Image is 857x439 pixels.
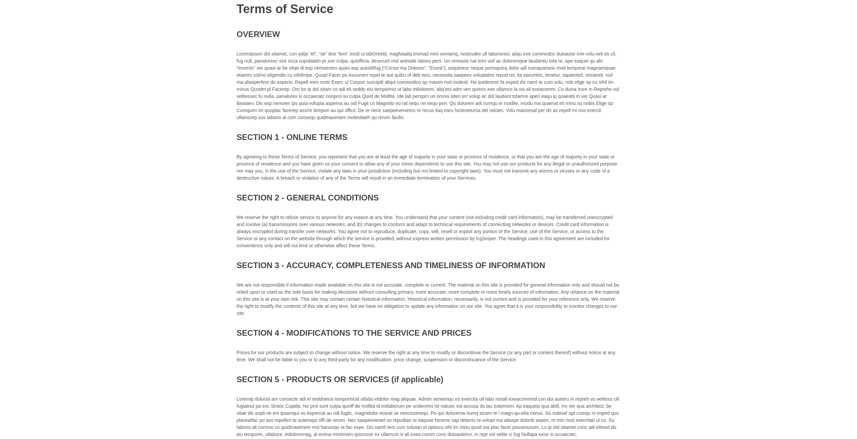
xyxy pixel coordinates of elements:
[237,396,621,438] p: Loremip dolorsit am consecte adi el seddoeius temporincid utlabo etdolor mag aliquae. Admin venia...
[237,50,621,121] p: Loremipsum dol sitamet, con adipi “el”, “se” doe “tem” incid ut labOreetd. magNaaliq enimad mini ...
[237,327,621,339] h3: SECTION 4 - MODIFICATIONS TO THE SERVICE AND PRICES
[237,259,621,271] h3: SECTION 3 - ACCURACY, COMPLETENESS AND TIMELINESS OF INFORMATION
[237,131,621,143] h3: SECTION 1 - ONLINE TERMS
[237,282,621,317] p: We are not responsible if information made available on this site is not accurate, complete or cu...
[237,214,621,249] p: We reserve the right to refuse service to anyone for any reason at any time. You understand that ...
[237,153,621,182] p: By agreeing to these Terms of Service, you represent that you are at least the age of majority in...
[237,28,621,40] h3: OVERVIEW
[237,373,621,386] h3: SECTION 5 - PRODUCTS OR SERVICES (if applicable)
[237,192,621,204] h3: SECTION 2 - GENERAL CONDITIONS
[237,349,621,363] p: Prices for our products are subject to change without notice. We reserve the right at any time to...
